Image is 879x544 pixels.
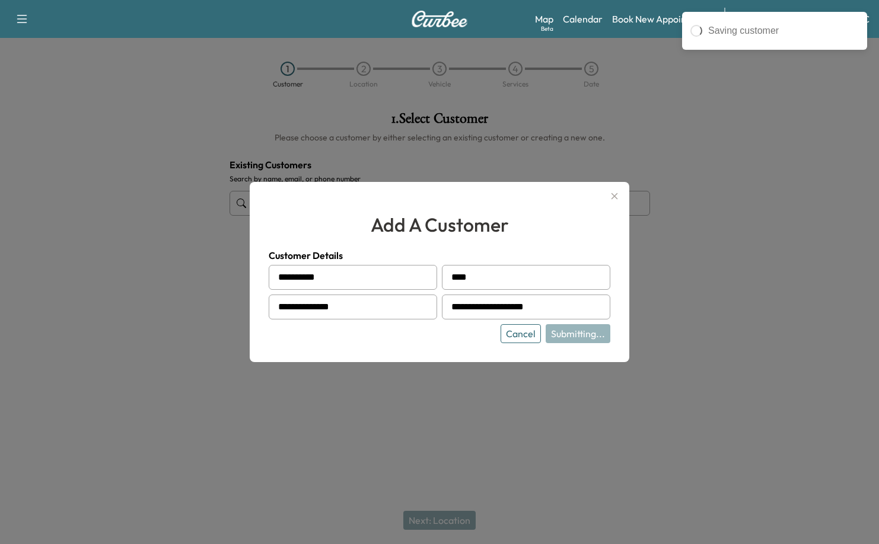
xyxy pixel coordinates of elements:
a: Calendar [563,12,603,26]
div: Beta [541,24,553,33]
h4: Customer Details [269,248,610,263]
a: Book New Appointment [612,12,712,26]
img: Curbee Logo [411,11,468,27]
h2: add a customer [269,210,610,239]
div: Saving customer [708,24,859,38]
a: MapBeta [535,12,553,26]
button: Cancel [501,324,541,343]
